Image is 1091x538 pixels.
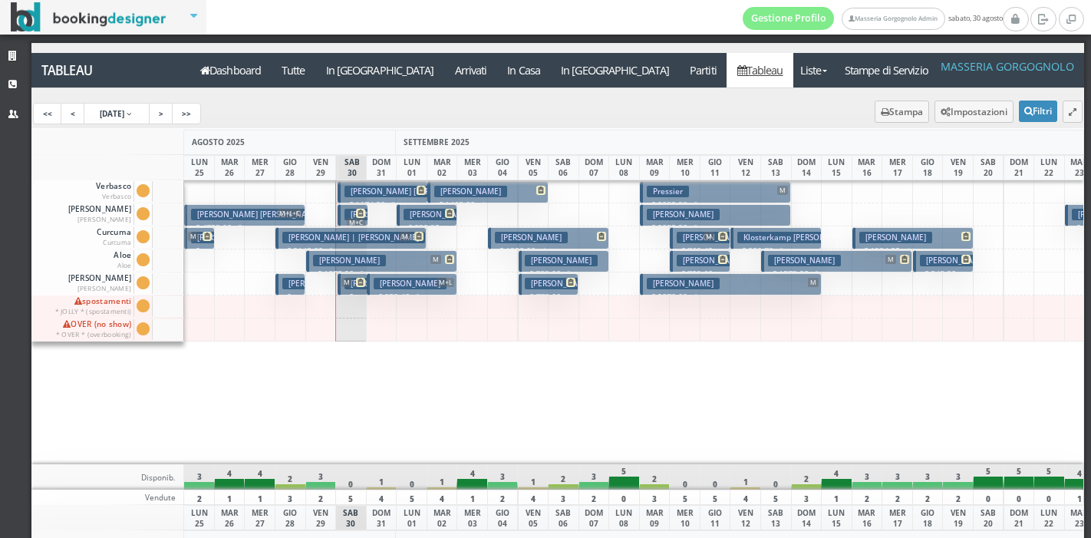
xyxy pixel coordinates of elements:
span: M [400,232,410,241]
span: [DATE] [100,108,124,119]
span: Aloe [111,250,133,271]
span: Verbasco [94,181,133,202]
span: M [341,278,352,287]
div: DOM 07 [578,155,610,180]
button: [PERSON_NAME] | [PERSON_NAME] M € 2149.02 5 notti [275,227,427,249]
button: [PERSON_NAME] € 770.00 2 notti [519,273,579,295]
small: * OVER * (overbooking) [56,330,132,338]
small: [PERSON_NAME] [77,215,132,223]
div: GIO 04 [487,505,519,530]
div: 0 [396,464,427,490]
div: MAR 02 [427,505,458,530]
button: [PERSON_NAME] [PERSON_NAME] € 540.00 2 notti [913,250,974,272]
span: M [430,255,441,264]
a: < [61,103,85,124]
div: VEN 12 [730,505,761,530]
small: 5 notti [687,200,714,210]
small: Curcuma [103,238,131,246]
h3: [PERSON_NAME] [859,232,932,243]
div: VEN 05 [518,505,549,530]
div: 4 [821,464,852,490]
button: [PERSON_NAME] € 1468.88 4 notti [427,181,549,203]
button: [PERSON_NAME] | [PERSON_NAME] € 723.60 2 notti [670,250,730,272]
span: M+C [347,218,365,227]
h3: [PERSON_NAME] [525,255,598,266]
div: 0 [1004,490,1035,505]
p: € 248.40 [282,291,301,339]
div: DOM 07 [578,505,610,530]
div: 5 [335,490,367,505]
h3: [PERSON_NAME] | [PERSON_NAME] [677,255,819,266]
div: DOM 14 [791,155,822,180]
p: € 920.70 [737,245,816,257]
div: 2 [183,490,215,505]
div: 4 [730,490,761,505]
button: [PERSON_NAME] € 1320.00 4 notti [488,227,609,249]
a: Partiti [680,53,727,87]
div: GIO 11 [700,155,731,180]
div: 1 [730,464,761,490]
p: € 830.32 [404,222,453,246]
div: LUN 25 [183,155,215,180]
div: GIO 18 [912,505,944,530]
small: 6 notti [687,292,714,302]
h3: [PERSON_NAME] [647,278,720,289]
p: € 1875.20 [313,268,453,280]
h3: [PERSON_NAME] [PERSON_NAME] [920,255,1056,266]
div: MAR 26 [214,505,246,530]
button: [PERSON_NAME] M € 769.42 2 notti [670,227,730,249]
button: Pressier M € 2092.50 5 notti [640,181,791,203]
p: € 4725.00 [191,222,301,234]
h3: [PERSON_NAME] [768,255,841,266]
div: 2 [882,490,913,505]
h3: [PERSON_NAME] | [PERSON_NAME] [282,232,425,243]
div: 3 [791,490,822,505]
span: Curcuma [94,227,133,248]
a: >> [172,103,201,124]
div: DOM 31 [366,505,397,530]
div: 3 [852,464,883,490]
div: SAB 20 [973,155,1004,180]
div: MER 27 [244,505,275,530]
span: M+L [437,278,454,287]
small: * JOLLY * (spostamenti) [55,307,132,315]
img: BookingDesigner.com [11,2,166,32]
a: Liste [793,53,834,87]
a: Tableau [727,53,793,87]
div: 1 [366,464,397,490]
a: Gestione Profilo [743,7,835,30]
div: 2 [852,490,883,505]
button: [PERSON_NAME] € 2092.50 5 notti [640,204,791,226]
div: 2 [578,490,610,505]
p: € 1468.88 [434,199,544,211]
div: 0 [700,464,731,490]
h3: Klosterkamp [PERSON_NAME] [737,232,860,243]
div: GIO 18 [912,155,944,180]
div: 3 [548,490,579,505]
p: € 2149.02 [282,245,422,257]
button: [PERSON_NAME] € 783.00 3 notti [519,250,609,272]
p: € 1174.50 [344,199,424,211]
small: [PERSON_NAME] [77,284,132,292]
div: 5 [700,490,731,505]
div: DOM 14 [791,505,822,530]
a: In [GEOGRAPHIC_DATA] [551,53,680,87]
small: 4 notti [536,246,562,256]
a: << [33,103,62,124]
div: 2 [942,490,974,505]
span: M [885,255,896,264]
div: SAB 06 [548,155,579,180]
button: [PERSON_NAME] [PERSON_NAME] | [PERSON_NAME] M € 2365.44 [184,227,214,249]
p: € 2092.50 [647,222,786,234]
h3: [PERSON_NAME] [374,278,447,289]
div: 3 [639,490,671,505]
div: Vendute [31,490,185,505]
div: MER 17 [882,155,913,180]
div: 2 [487,490,519,505]
div: VEN 19 [942,155,974,180]
div: MER 10 [669,505,700,530]
p: € 1573.90 [768,268,908,280]
div: MER 03 [457,505,488,530]
a: > [149,103,173,124]
span: sabato, 30 agosto [743,7,1003,30]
